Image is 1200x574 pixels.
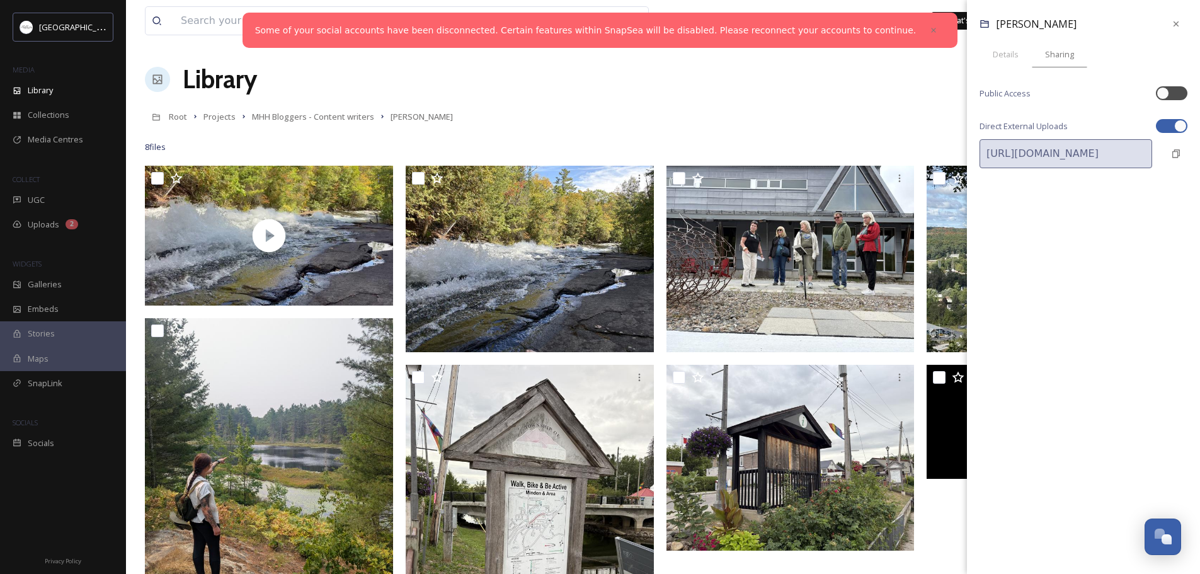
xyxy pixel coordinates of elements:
[45,553,81,568] a: Privacy Policy
[406,166,654,352] img: ext_1758392726.534645_evasper@haliburtoncounty.ca-IMG_0035.jpeg
[28,437,54,449] span: Socials
[20,21,33,33] img: Frame%2013.png
[145,141,166,153] span: 8 file s
[169,111,187,122] span: Root
[980,88,1031,100] span: Public Access
[666,365,915,551] img: ext_1755622126.484084_ecasper@haliburtoncounty.ca-IMG_0007.jpeg
[28,109,69,121] span: Collections
[203,109,236,124] a: Projects
[13,65,35,74] span: MEDIA
[932,12,995,30] a: What's New
[28,278,62,290] span: Galleries
[252,111,374,122] span: MHH Bloggers - Content writers
[39,21,119,33] span: [GEOGRAPHIC_DATA]
[252,109,374,124] a: MHH Bloggers - Content writers
[568,8,642,33] a: View all files
[28,353,49,365] span: Maps
[45,557,81,565] span: Privacy Policy
[13,175,40,184] span: COLLECT
[927,166,1175,352] img: ext_1756821989.582198_Ecasper@gmail.com-IMG_0026.jpeg
[28,134,83,146] span: Media Centres
[28,194,45,206] span: UGC
[993,49,1019,60] span: Details
[13,259,42,268] span: WIDGETS
[980,120,1068,132] span: Direct External Uploads
[28,377,62,389] span: SnapLink
[666,166,915,352] img: ext_1758392714.584734_evasper@haliburtoncounty.ca-IMG_0034.jpeg
[391,109,453,124] a: [PERSON_NAME]
[174,7,523,35] input: Search your library
[255,24,917,37] a: Some of your social accounts have been disconnected. Certain features within SnapSea will be disa...
[996,17,1077,31] span: [PERSON_NAME]
[1145,519,1181,555] button: Open Chat
[28,84,53,96] span: Library
[203,111,236,122] span: Projects
[66,219,78,229] div: 2
[183,60,257,98] a: Library
[927,365,1175,479] img: ext_1755622125.055216_ecasper@haliburtoncounty.ca-IMG_0008.png
[13,418,38,427] span: SOCIALS
[28,303,59,315] span: Embeds
[28,328,55,340] span: Stories
[391,111,453,122] span: [PERSON_NAME]
[169,109,187,124] a: Root
[28,219,59,231] span: Uploads
[145,166,393,306] img: thumbnail
[1045,49,1074,60] span: Sharing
